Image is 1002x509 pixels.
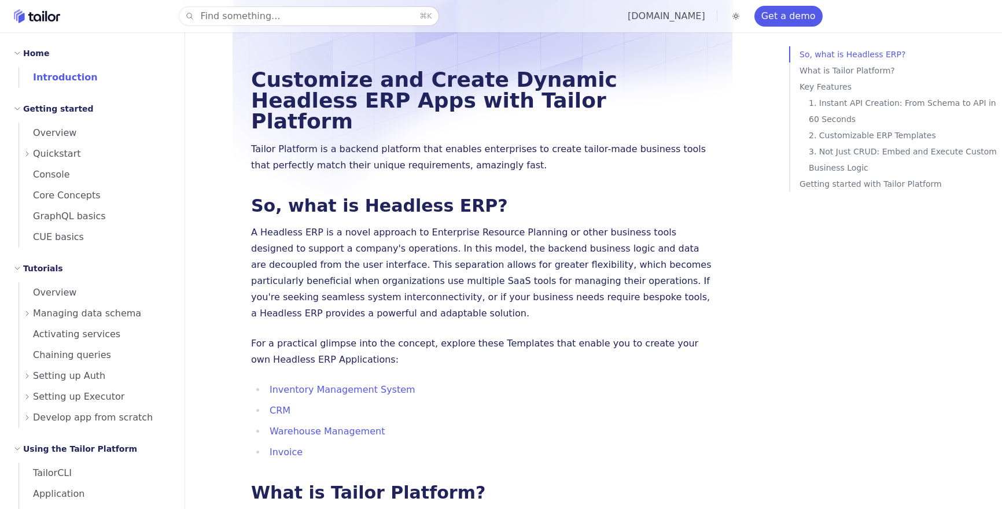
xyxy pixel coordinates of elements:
[809,95,997,127] a: 1. Instant API Creation: From Schema to API in 60 Seconds
[19,190,101,201] span: Core Concepts
[800,176,997,192] a: Getting started with Tailor Platform
[19,484,171,504] a: Application
[23,442,137,456] h2: Using the Tailor Platform
[19,169,70,180] span: Console
[19,72,98,83] span: Introduction
[251,196,508,216] a: So, what is Headless ERP?
[179,7,439,25] button: Find something...⌘K
[251,68,617,133] a: Customize and Create Dynamic Headless ERP Apps with Tailor Platform
[251,335,714,368] p: For a practical glimpse into the concept, explore these Templates that enable you to create your ...
[809,127,997,143] a: 2. Customizable ERP Templates
[800,62,997,79] a: What is Tailor Platform?
[19,127,76,138] span: Overview
[19,349,111,360] span: Chaining queries
[419,12,427,20] kbd: ⌘
[33,146,81,162] span: Quickstart
[14,9,60,23] a: Home
[19,329,120,340] span: Activating services
[251,224,714,322] p: A Headless ERP is a novel approach to Enterprise Resource Planning or other business tools design...
[19,206,171,227] a: GraphQL basics
[729,9,743,23] button: Toggle dark mode
[19,67,171,88] a: Introduction
[270,426,385,437] a: Warehouse Management
[251,482,485,503] a: What is Tailor Platform?
[754,6,823,27] a: Get a demo
[251,141,714,174] p: Tailor Platform is a backend platform that enables enterprises to create tailor-made business too...
[19,164,171,185] a: Console
[19,463,171,484] a: TailorCLI
[19,231,84,242] span: CUE basics
[23,102,94,116] h2: Getting started
[19,282,171,303] a: Overview
[33,305,141,322] span: Managing data schema
[270,405,290,416] a: CRM
[19,185,171,206] a: Core Concepts
[19,211,106,222] span: GraphQL basics
[800,46,997,62] a: So, what is Headless ERP?
[270,384,415,395] a: Inventory Management System
[19,227,171,248] a: CUE basics
[19,324,171,345] a: Activating services
[19,345,171,366] a: Chaining queries
[19,467,72,478] span: TailorCLI
[33,368,105,384] span: Setting up Auth
[628,10,705,21] a: [DOMAIN_NAME]
[19,123,171,143] a: Overview
[19,488,84,499] span: Application
[23,261,63,275] h2: Tutorials
[33,410,153,426] span: Develop app from scratch
[23,46,49,60] h2: Home
[270,447,303,458] a: Invoice
[800,79,997,95] a: Key Features
[427,12,432,20] kbd: K
[809,143,997,176] a: 3. Not Just CRUD: Embed and Execute Custom Business Logic
[33,389,124,405] span: Setting up Executor
[19,287,76,298] span: Overview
